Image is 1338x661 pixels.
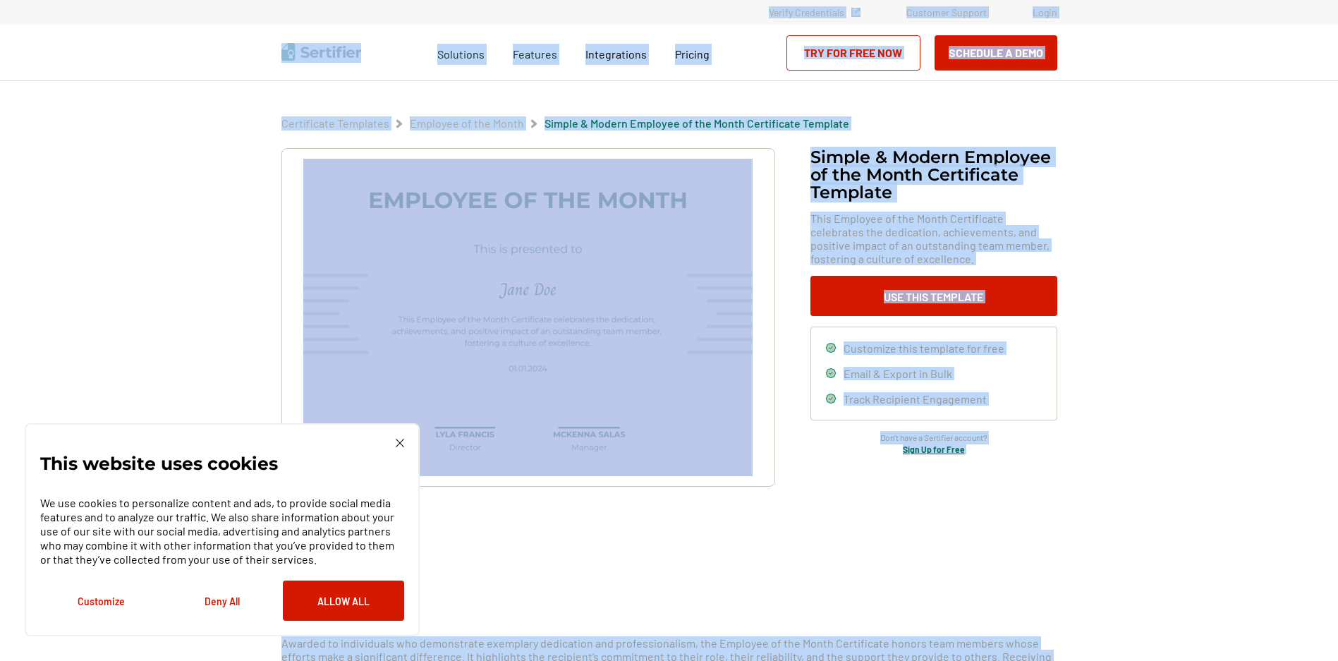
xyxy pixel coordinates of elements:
[40,496,404,566] p: We use cookies to personalize content and ads, to provide social media features and to analyze ou...
[810,148,1057,201] h1: Simple & Modern Employee of the Month Certificate Template
[1033,6,1057,18] a: Login
[585,44,647,61] a: Integrations
[281,116,849,131] div: Breadcrumb
[410,116,524,130] a: Employee of the Month
[1267,593,1338,661] iframe: Chat Widget
[851,8,860,17] img: Verified
[303,159,752,476] img: Simple & Modern Employee of the Month Certificate Template
[903,444,965,454] a: Sign Up for Free
[844,392,987,406] span: Track Recipient Engagement
[162,581,283,621] button: Deny All
[786,35,920,71] a: Try for Free Now
[396,439,404,447] img: Cookie Popup Close
[283,581,404,621] button: Allow All
[769,6,860,18] a: Verify Credentials
[585,47,647,61] span: Integrations
[40,456,278,471] p: This website uses cookies
[810,276,1057,316] button: Use This Template
[437,44,485,61] span: Solutions
[906,6,987,18] a: Customer Support
[545,116,849,130] a: Simple & Modern Employee of the Month Certificate Template
[844,367,952,380] span: Email & Export in Bulk
[40,581,162,621] button: Customize
[880,431,987,444] span: Don’t have a Sertifier account?
[935,35,1057,71] button: Schedule a Demo
[844,341,1004,355] span: Customize this template for free
[513,44,557,61] span: Features
[675,44,710,61] a: Pricing
[281,43,361,61] img: Sertifier | Digital Credentialing Platform
[281,116,389,130] a: Certificate Templates
[675,47,710,61] span: Pricing
[810,212,1057,265] span: This Employee of the Month Certificate celebrates the dedication, achievements, and positive impa...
